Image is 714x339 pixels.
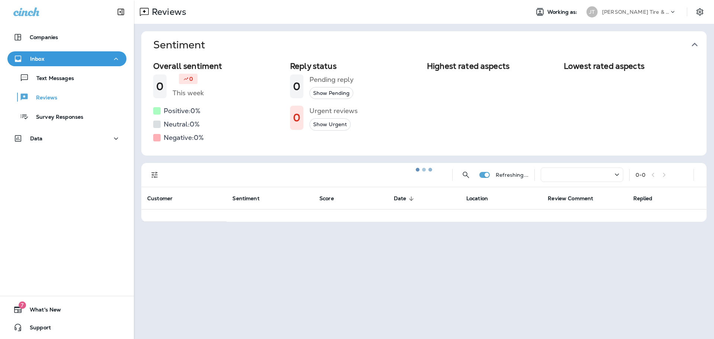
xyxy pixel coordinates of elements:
[7,302,126,317] button: 7What's New
[30,56,44,62] p: Inbox
[7,70,126,86] button: Text Messages
[7,30,126,45] button: Companies
[22,307,61,316] span: What's New
[7,131,126,146] button: Data
[29,95,57,102] p: Reviews
[110,4,131,19] button: Collapse Sidebar
[30,135,43,141] p: Data
[7,89,126,105] button: Reviews
[7,51,126,66] button: Inbox
[7,109,126,124] button: Survey Responses
[30,34,58,40] p: Companies
[22,324,51,333] span: Support
[29,114,83,121] p: Survey Responses
[19,301,26,309] span: 7
[29,75,74,82] p: Text Messages
[7,320,126,335] button: Support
